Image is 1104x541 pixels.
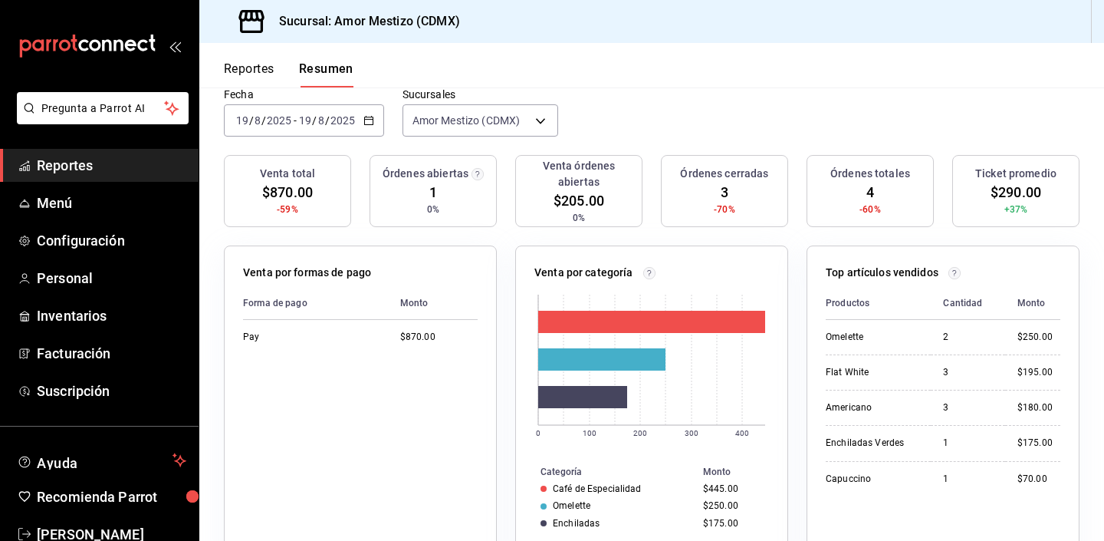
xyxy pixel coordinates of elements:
button: Reportes [224,61,274,87]
p: Venta por categoría [534,265,633,281]
span: Menú [37,193,186,213]
h3: Órdenes abiertas [383,166,468,182]
span: $870.00 [262,182,313,203]
div: Capuccino [826,473,918,486]
div: Pay [243,331,376,344]
text: 0 [536,429,540,437]
button: Pregunta a Parrot AI [17,92,189,124]
text: 300 [685,429,698,437]
div: 2 [943,331,993,344]
div: $70.00 [1017,473,1060,486]
p: Top artículos vendidos [826,265,938,281]
span: 1 [429,182,437,203]
span: Ayuda [37,451,166,470]
span: 4 [866,182,874,203]
label: Fecha [224,89,384,100]
div: Flat White [826,366,918,379]
div: $250.00 [1017,331,1060,344]
div: $870.00 [400,331,478,344]
div: $445.00 [703,483,763,494]
div: Café de Especialidad [553,483,642,494]
span: 0% [573,211,585,225]
span: Suscripción [37,381,186,401]
input: -- [235,114,249,127]
input: -- [317,114,325,127]
span: -59% [277,203,298,216]
input: -- [254,114,261,127]
span: $205.00 [554,190,604,211]
th: Cantidad [931,287,1005,320]
th: Monto [388,287,478,320]
div: $180.00 [1017,401,1060,414]
th: Forma de pago [243,287,388,320]
div: Omelette [826,331,918,344]
span: Pregunta a Parrot AI [41,101,165,117]
span: $290.00 [991,182,1041,203]
span: -70% [714,203,735,216]
input: ---- [330,114,356,127]
p: Venta por formas de pago [243,265,371,281]
span: +37% [1004,203,1028,216]
div: 1 [943,437,993,450]
div: $175.00 [703,518,763,529]
span: - [294,114,297,127]
h3: Órdenes cerradas [680,166,768,182]
th: Monto [697,463,787,480]
h3: Ticket promedio [975,166,1056,182]
span: Personal [37,268,186,289]
button: Resumen [299,61,353,87]
input: ---- [266,114,292,127]
div: Enchiladas [553,518,600,529]
div: Americano [826,401,918,414]
h3: Venta órdenes abiertas [522,158,636,190]
button: open_drawer_menu [169,40,181,52]
span: 3 [721,182,728,203]
div: Omelette [553,500,590,511]
div: 3 [943,401,993,414]
th: Productos [826,287,931,320]
div: navigation tabs [224,61,353,87]
span: / [312,114,317,127]
span: / [261,114,266,127]
span: 0% [427,203,439,216]
span: / [249,114,254,127]
text: 100 [583,429,596,437]
span: Reportes [37,155,186,176]
div: $250.00 [703,500,763,511]
th: Categoría [516,463,697,480]
text: 400 [735,429,749,437]
h3: Sucursal: Amor Mestizo (CDMX) [267,12,460,31]
label: Sucursales [402,89,558,100]
th: Monto [1005,287,1060,320]
input: -- [298,114,312,127]
div: 3 [943,366,993,379]
span: / [325,114,330,127]
span: -60% [859,203,881,216]
span: Configuración [37,230,186,251]
div: Enchiladas Verdes [826,437,918,450]
div: $195.00 [1017,366,1060,379]
a: Pregunta a Parrot AI [11,111,189,127]
h3: Venta total [260,166,315,182]
span: Inventarios [37,305,186,326]
h3: Órdenes totales [830,166,910,182]
text: 200 [633,429,647,437]
span: Facturación [37,343,186,364]
div: $175.00 [1017,437,1060,450]
div: 1 [943,473,993,486]
span: Recomienda Parrot [37,487,186,507]
span: Amor Mestizo (CDMX) [412,113,521,128]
